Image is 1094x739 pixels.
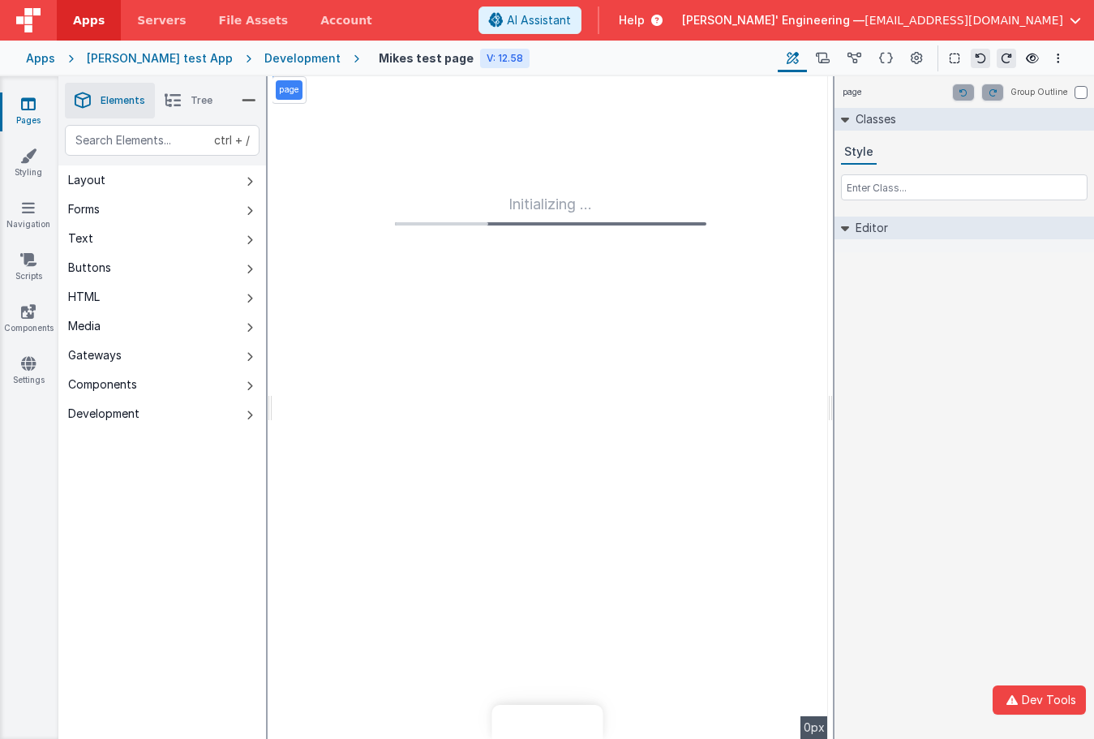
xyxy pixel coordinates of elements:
div: 0px [800,716,828,739]
button: Components [58,370,266,399]
div: Text [68,230,93,247]
button: Style [841,140,877,165]
h4: page [834,79,870,105]
div: Initializing ... [395,193,706,226]
button: Options [1049,49,1068,68]
h4: Mikes test page [379,52,474,64]
span: [EMAIL_ADDRESS][DOMAIN_NAME] [864,12,1063,28]
div: Development [264,50,341,67]
span: AI Assistant [507,12,571,28]
span: Tree [191,94,212,107]
button: AI Assistant [478,6,581,34]
div: Gateways [68,347,122,363]
button: Buttons [58,253,266,282]
button: Dev Tools [993,685,1086,715]
input: Enter Class... [841,174,1088,200]
iframe: Marker.io feedback button [491,705,603,739]
div: [PERSON_NAME] test App [87,50,233,67]
button: Gateways [58,341,266,370]
div: Apps [26,50,55,67]
div: --> [272,76,828,739]
h2: Classes [849,108,896,131]
button: Text [58,224,266,253]
div: V: 12.58 [480,49,530,68]
div: Buttons [68,260,111,276]
button: [PERSON_NAME]' Engineering — [EMAIL_ADDRESS][DOMAIN_NAME] [682,12,1081,28]
span: Servers [137,12,186,28]
div: Layout [68,172,105,188]
h2: Editor [849,217,888,239]
div: Development [68,406,139,422]
span: File Assets [219,12,289,28]
button: Media [58,311,266,341]
span: + / [214,125,250,156]
span: Help [619,12,645,28]
div: Forms [68,201,100,217]
span: [PERSON_NAME]' Engineering — [682,12,864,28]
div: ctrl [214,132,232,148]
button: Development [58,399,266,428]
label: Group Outline [1010,86,1068,98]
span: Apps [73,12,105,28]
span: Elements [101,94,145,107]
button: HTML [58,282,266,311]
div: Components [68,376,137,393]
div: HTML [68,289,100,305]
button: Forms [58,195,266,224]
p: page [279,84,299,97]
button: Layout [58,165,266,195]
div: Media [68,318,101,334]
input: Search Elements... [65,125,260,156]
